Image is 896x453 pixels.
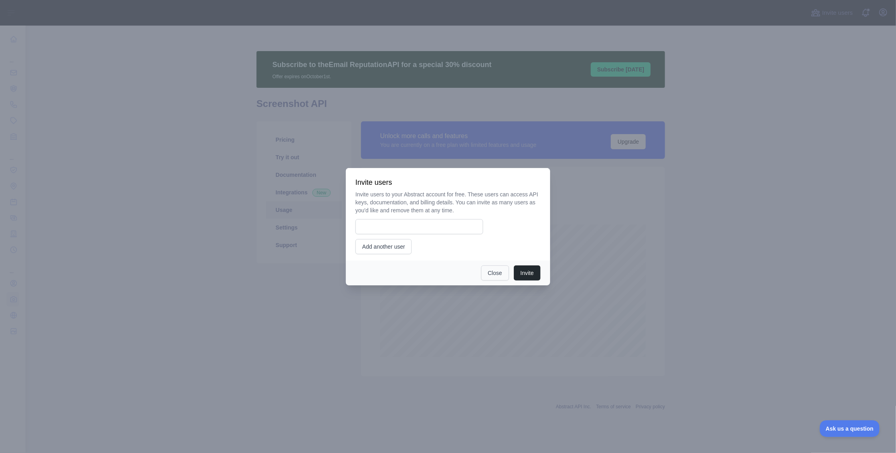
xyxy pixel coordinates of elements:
h3: Invite users [355,178,541,187]
button: Invite [514,265,541,281]
iframe: Toggle Customer Support [820,420,880,437]
button: Close [481,265,509,281]
button: Add another user [355,239,412,254]
p: Invite users to your Abstract account for free. These users can access API keys, documentation, a... [355,190,541,214]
